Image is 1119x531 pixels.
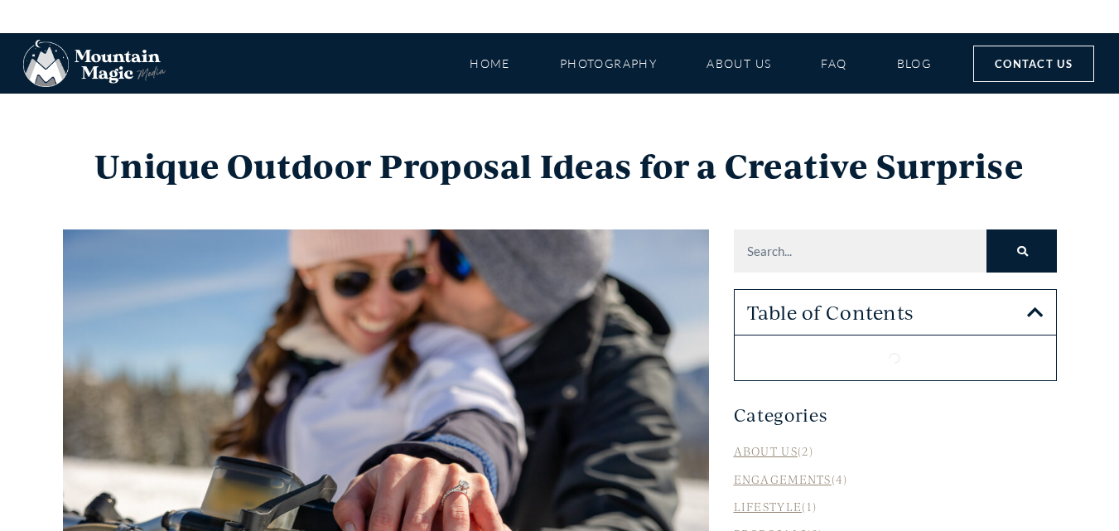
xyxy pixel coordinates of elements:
a: About Us [707,49,771,78]
a: Lifestyle [734,500,803,514]
a: Blog [897,49,932,78]
a: About US [734,444,798,458]
h5: Categories [734,404,1057,424]
div: Close table of contents [1027,303,1044,321]
a: FAQ [821,49,846,78]
h3: Table of Contents [747,302,1027,322]
nav: Menu [470,49,932,78]
h1: Unique Outdoor Proposal Ideas for a Creative Surprise [63,147,1057,184]
a: Photography [560,49,657,78]
li: (4) [734,466,1057,493]
a: Engagements [734,472,832,486]
button: Search [986,229,1057,273]
img: Mountain Magic Media photography logo Crested Butte Photographer [23,40,166,88]
input: Search... [734,229,986,273]
a: Contact Us [973,46,1094,82]
a: Home [470,49,510,78]
li: (2) [734,437,1057,465]
span: Contact Us [995,55,1073,73]
li: (1) [734,493,1057,520]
